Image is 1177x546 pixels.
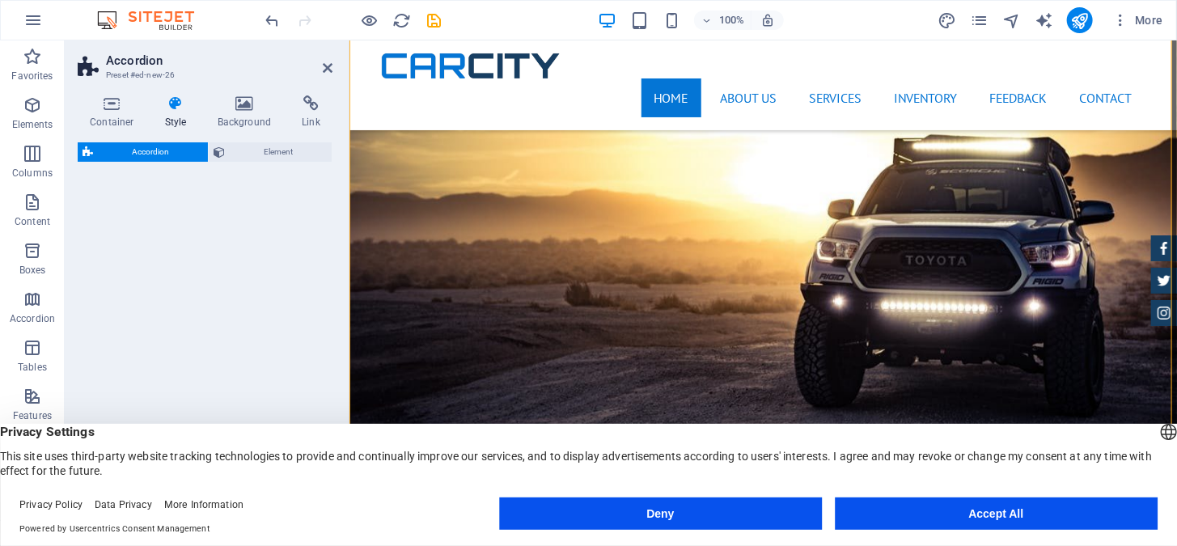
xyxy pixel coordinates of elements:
[1112,12,1163,28] span: More
[1002,11,1021,30] i: Navigator
[13,409,52,422] p: Features
[290,95,332,129] h4: Link
[18,361,47,374] p: Tables
[1067,7,1093,33] button: publish
[78,95,153,129] h4: Container
[1035,11,1054,30] button: text_generator
[425,11,444,30] button: save
[19,264,46,277] p: Boxes
[78,142,208,162] button: Accordion
[12,167,53,180] p: Columns
[263,11,282,30] button: undo
[694,11,752,30] button: 100%
[718,11,744,30] h6: 100%
[1035,11,1053,30] i: AI Writer
[1002,11,1022,30] button: navigator
[360,11,379,30] button: Click here to leave preview mode and continue editing
[10,312,55,325] p: Accordion
[153,95,205,129] h4: Style
[106,53,332,68] h2: Accordion
[93,11,214,30] img: Editor Logo
[98,142,203,162] span: Accordion
[938,11,956,30] i: Design (Ctrl+Alt+Y)
[970,11,989,30] i: Pages (Ctrl+Alt+S)
[392,11,412,30] button: reload
[209,142,332,162] button: Element
[760,13,775,28] i: On resize automatically adjust zoom level to fit chosen device.
[11,70,53,83] p: Favorites
[1106,7,1170,33] button: More
[425,11,444,30] i: Save (Ctrl+S)
[15,215,50,228] p: Content
[230,142,327,162] span: Element
[1070,11,1089,30] i: Publish
[106,68,300,83] h3: Preset #ed-new-26
[264,11,282,30] i: Undo: Add element (Ctrl+Z)
[37,463,47,473] button: 1
[12,118,53,131] p: Elements
[393,11,412,30] i: Reload page
[970,11,989,30] button: pages
[938,11,957,30] button: design
[205,95,290,129] h4: Background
